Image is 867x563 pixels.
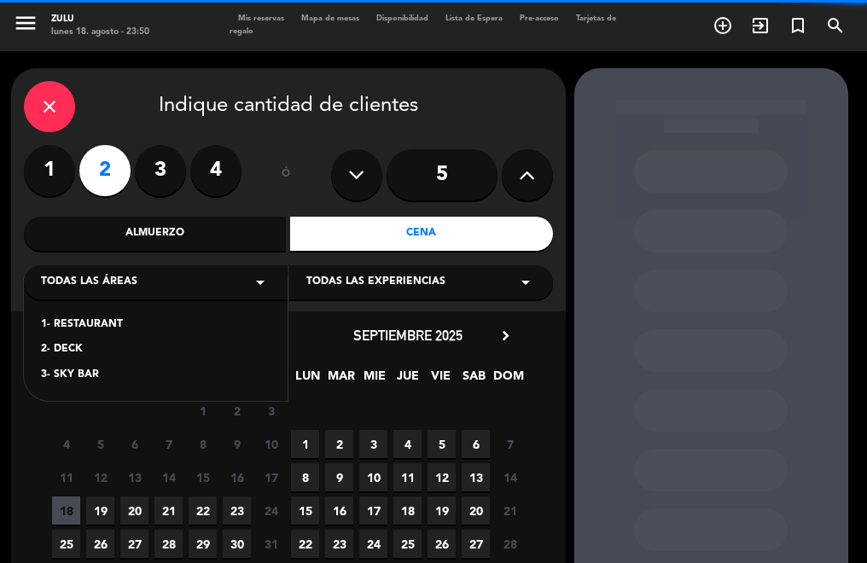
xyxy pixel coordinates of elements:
span: septiembre 2025 [353,327,463,344]
span: 4 [52,430,80,458]
span: 11 [393,463,422,491]
span: 3 [359,430,387,458]
div: 1- RESTAURANT [41,316,271,334]
span: 13 [120,463,148,491]
span: 22 [291,530,319,558]
span: 21 [496,496,524,525]
span: 27 [120,530,148,558]
div: lunes 18. agosto - 23:50 [51,26,149,38]
span: 14 [496,463,524,491]
span: 17 [359,496,387,525]
span: 24 [257,496,285,525]
span: 23 [223,496,251,525]
span: 11 [52,463,80,491]
span: 17 [257,463,285,491]
span: 2 [223,397,251,425]
i: exit_to_app [750,15,771,36]
span: 8 [291,463,319,491]
span: MIE [360,366,388,394]
span: 12 [86,463,114,491]
span: 26 [428,530,456,558]
span: 6 [120,430,148,458]
label: 2 [79,145,131,196]
div: Indique cantidad de clientes [24,81,553,132]
label: 1 [24,145,75,196]
i: arrow_drop_down [515,272,536,293]
span: DOM [493,366,521,394]
span: Todas las áreas [41,274,137,291]
i: add_circle_outline [713,15,733,36]
label: 4 [190,145,241,196]
span: LUN [294,366,322,394]
span: MAR [327,366,355,394]
div: Almuerzo [24,217,287,251]
span: 3 [257,397,285,425]
span: 28 [496,530,524,558]
span: 2 [325,430,353,458]
span: 9 [223,430,251,458]
span: 18 [52,496,80,525]
span: 9 [325,463,353,491]
span: 5 [428,430,456,458]
span: 19 [428,496,456,525]
span: Todas las experiencias [306,274,445,291]
span: 23 [325,530,353,558]
div: Cena [290,217,553,251]
span: 6 [462,430,490,458]
span: 8 [189,430,217,458]
span: 29 [189,530,217,558]
span: 15 [291,496,319,525]
span: 5 [86,430,114,458]
span: 28 [154,530,183,558]
span: JUE [393,366,422,394]
i: chevron_right [497,327,515,345]
span: 22 [189,496,217,525]
div: ó [259,145,314,205]
span: 20 [462,496,490,525]
span: Mapa de mesas [293,15,368,22]
span: 26 [86,530,114,558]
span: 15 [189,463,217,491]
i: search [825,15,846,36]
span: Pre-acceso [511,15,567,22]
span: 21 [154,496,183,525]
span: 24 [359,530,387,558]
span: VIE [427,366,455,394]
span: 10 [359,463,387,491]
span: 25 [393,530,422,558]
span: 1 [189,397,217,425]
span: 31 [257,530,285,558]
span: 4 [393,430,422,458]
span: 14 [154,463,183,491]
span: 16 [223,463,251,491]
div: 2- DECK [41,341,271,358]
span: 7 [154,430,183,458]
i: arrow_drop_down [250,272,271,293]
span: 25 [52,530,80,558]
i: menu [13,10,38,36]
span: 10 [257,430,285,458]
i: close [39,96,60,117]
span: 16 [325,496,353,525]
div: 3- SKY BAR [41,367,271,384]
span: 30 [223,530,251,558]
div: ZULU [51,13,149,26]
i: turned_in_not [788,15,808,36]
span: 19 [86,496,114,525]
span: Disponibilidad [368,15,437,22]
span: 1 [291,430,319,458]
span: Lista de Espera [437,15,511,22]
label: 3 [135,145,186,196]
span: 20 [120,496,148,525]
span: 12 [428,463,456,491]
span: 7 [496,430,524,458]
span: Mis reservas [230,15,293,22]
span: 18 [393,496,422,525]
span: 13 [462,463,490,491]
span: 27 [462,530,490,558]
span: SAB [460,366,488,394]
